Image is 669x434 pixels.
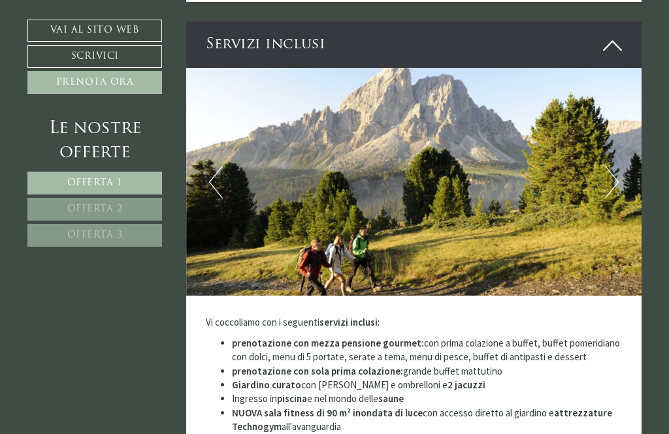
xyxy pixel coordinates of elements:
[346,344,417,367] button: Invia
[605,166,619,198] button: Next
[232,379,301,391] strong: Giardino curato
[232,407,423,419] strong: NUOVA sala fitness di 90 m² inondata di luce
[232,337,424,349] strong: prenotazione con mezza pensione gourmet:
[232,378,623,392] li: con [PERSON_NAME] e ombrelloni e
[232,406,623,434] li: con accesso diretto al giardino e all'avanguardia
[67,204,123,214] span: Offerta 2
[232,336,623,364] li: con prima colazione a buffet, buffet pomeridiano con dolci, menu di 5 portate, serate a tema, men...
[20,37,173,47] div: Montis – Active Nature Spa
[232,364,623,378] li: grande buffet mattutino
[277,392,307,405] strong: piscina
[209,166,223,198] button: Previous
[20,61,173,69] small: 20:26
[182,10,236,31] div: martedì
[378,392,404,405] strong: saune
[27,71,162,94] a: Prenota ora
[27,117,162,165] div: Le nostre offerte
[67,230,123,240] span: Offerta 3
[10,35,180,72] div: Buon giorno, come possiamo aiutarla?
[232,392,623,405] li: Ingresso in e nel mondo delle
[27,20,162,42] a: Vai al sito web
[319,316,378,328] strong: servizi inclusi
[448,379,485,391] strong: 2 jacuzzi
[206,315,623,329] p: Vi coccoliamo con i seguenti :
[232,365,403,377] strong: prenotazione con sola prima colazione:
[67,178,123,188] span: Offerta 1
[27,45,162,68] a: Scrivici
[186,22,642,68] div: Servizi inclusi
